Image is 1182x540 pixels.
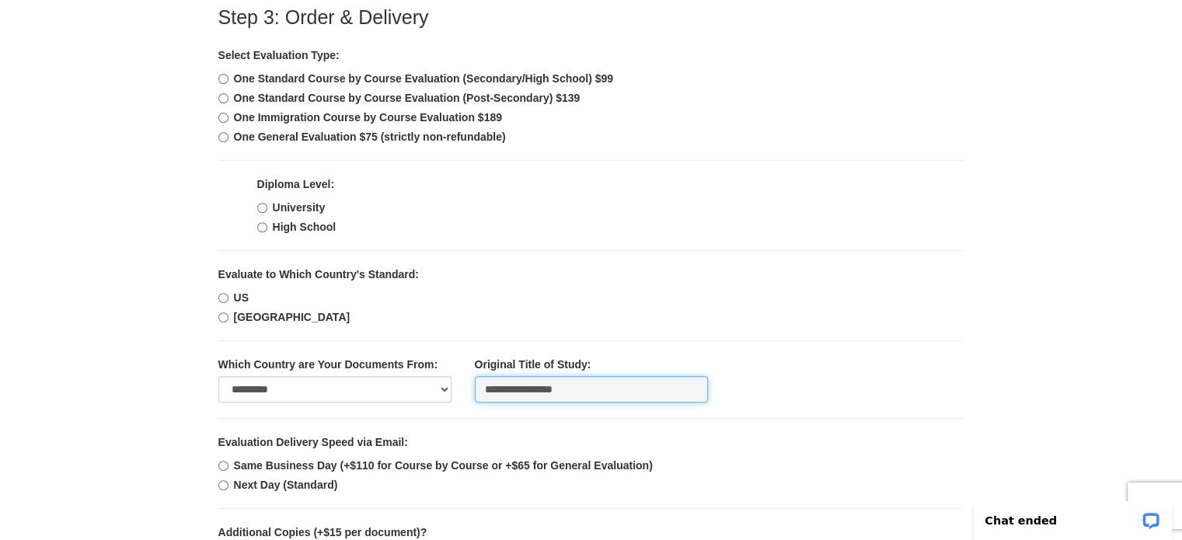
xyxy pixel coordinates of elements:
b: Evaluate to Which Country's Standard: [218,268,419,280]
iframe: LiveChat chat widget [964,491,1182,540]
input: High School [257,222,267,232]
input: Same Business Day (+$110 for Course by Course or +$65 for General Evaluation) [218,461,228,471]
input: Next Day (Standard) [218,480,228,490]
b: One General Evaluation $75 (strictly non-refundable) [234,131,506,143]
b: One Standard Course by Course Evaluation (Secondary/High School) $99 [234,72,614,85]
b: High School [273,221,336,233]
label: Which Country are Your Documents From: [218,357,438,372]
b: Evaluation Delivery Speed via Email: [218,436,408,448]
b: Additional Copies (+$15 per document)? [218,526,427,538]
b: One Immigration Course by Course Evaluation $189 [234,111,502,124]
b: Select Evaluation Type: [218,49,340,61]
input: University [257,203,267,213]
input: US [218,293,228,303]
b: Diploma Level: [257,178,335,190]
input: [GEOGRAPHIC_DATA] [218,312,228,322]
label: Step 3: Order & Delivery [218,7,429,29]
b: University [273,201,326,214]
label: Original Title of Study: [475,357,591,372]
b: One Standard Course by Course Evaluation (Post-Secondary) $139 [234,92,581,104]
input: One Standard Course by Course Evaluation (Post-Secondary) $139 [218,93,228,103]
input: One Immigration Course by Course Evaluation $189 [218,113,228,123]
input: One General Evaluation $75 (strictly non-refundable) [218,132,228,142]
b: Same Business Day (+$110 for Course by Course or +$65 for General Evaluation) [234,459,653,472]
input: One Standard Course by Course Evaluation (Secondary/High School) $99 [218,74,228,84]
b: Next Day (Standard) [234,479,338,491]
b: [GEOGRAPHIC_DATA] [234,311,350,323]
b: US [234,291,249,304]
